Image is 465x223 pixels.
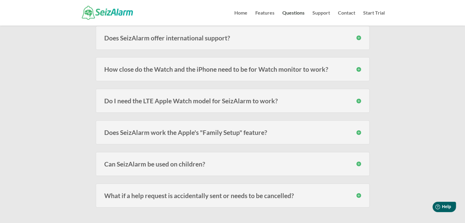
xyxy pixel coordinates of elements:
h3: Does SeizAlarm work the Apple's "Family Setup" feature? [104,129,361,136]
h3: What if a help request is accidentally sent or needs to be cancelled? [104,192,361,199]
a: Support [312,11,330,26]
a: Questions [282,11,305,26]
h3: Does SeizAlarm offer international support? [104,35,361,41]
h3: Can SeizAlarm be used on children? [104,161,361,167]
a: Start Trial [363,11,385,26]
a: Contact [338,11,355,26]
h3: Do I need the LTE Apple Watch model for SeizAlarm to work? [104,98,361,104]
a: Features [255,11,274,26]
a: Home [234,11,247,26]
h3: How close do the Watch and the iPhone need to be for Watch monitor to work? [104,66,361,72]
img: SeizAlarm [82,6,133,19]
iframe: Help widget launcher [411,199,458,216]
